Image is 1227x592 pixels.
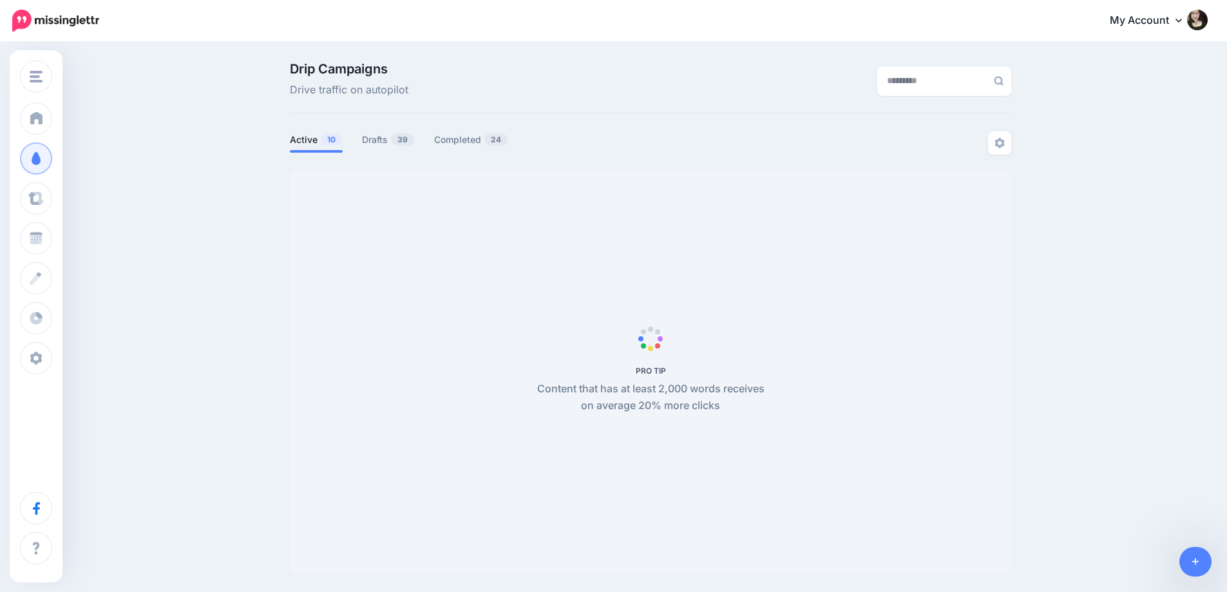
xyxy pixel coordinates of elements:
[290,62,408,75] span: Drip Campaigns
[484,133,508,146] span: 24
[1097,5,1208,37] a: My Account
[12,10,99,32] img: Missinglettr
[321,133,342,146] span: 10
[434,132,508,148] a: Completed24
[530,366,772,376] h5: PRO TIP
[290,82,408,99] span: Drive traffic on autopilot
[30,71,43,82] img: menu.png
[391,133,414,146] span: 39
[362,132,415,148] a: Drafts39
[530,381,772,414] p: Content that has at least 2,000 words receives on average 20% more clicks
[290,132,343,148] a: Active10
[994,138,1005,148] img: settings-grey.png
[994,76,1003,86] img: search-grey-6.png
